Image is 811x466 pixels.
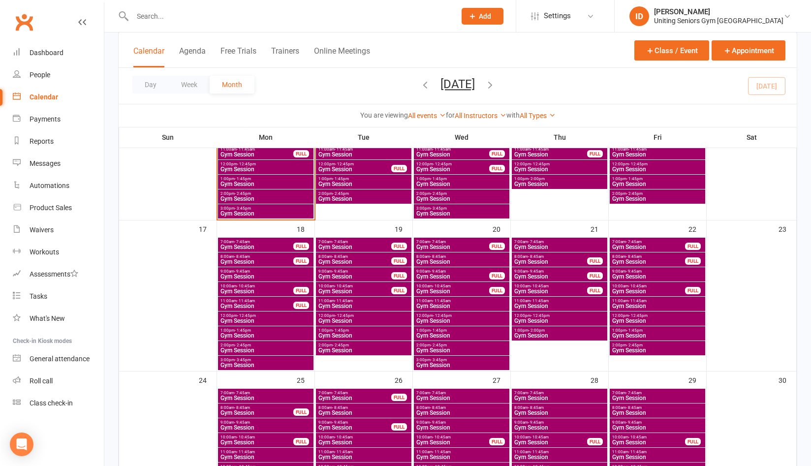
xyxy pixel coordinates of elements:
[13,130,104,153] a: Reports
[514,259,588,265] span: Gym Session
[416,162,490,166] span: 12:00pm
[220,147,294,152] span: 11:00am
[779,372,796,388] div: 30
[514,162,605,166] span: 12:00pm
[335,147,353,152] span: - 11:45am
[332,391,348,395] span: - 7:45am
[654,7,783,16] div: [PERSON_NAME]
[612,274,703,280] span: Gym Session
[30,399,73,407] div: Class check-in
[30,159,61,167] div: Messages
[626,391,642,395] span: - 7:45am
[119,127,217,148] th: Sun
[220,166,312,172] span: Gym Session
[13,348,104,370] a: General attendance kiosk mode
[30,270,78,278] div: Assessments
[489,165,505,172] div: FULL
[685,257,701,265] div: FULL
[318,395,392,401] span: Gym Session
[13,308,104,330] a: What's New
[391,394,407,401] div: FULL
[612,147,703,152] span: 11:00am
[220,191,312,196] span: 2:00pm
[433,313,452,318] span: - 12:45pm
[335,284,353,288] span: - 10:45am
[335,313,354,318] span: - 12:45pm
[514,166,605,172] span: Gym Session
[520,112,556,120] a: All Types
[13,392,104,414] a: Class kiosk mode
[220,196,312,202] span: Gym Session
[416,240,490,244] span: 7:00am
[416,303,507,309] span: Gym Session
[514,299,605,303] span: 11:00am
[30,314,65,322] div: What's New
[220,288,294,294] span: Gym Session
[629,313,648,318] span: - 12:45pm
[199,372,217,388] div: 24
[416,318,507,324] span: Gym Session
[293,257,309,265] div: FULL
[318,191,409,196] span: 2:00pm
[514,333,605,339] span: Gym Session
[462,8,503,25] button: Add
[30,137,54,145] div: Reports
[315,127,413,148] th: Tue
[514,181,605,187] span: Gym Session
[530,147,549,152] span: - 11:45am
[514,288,588,294] span: Gym Session
[220,244,294,250] span: Gym Session
[431,206,447,211] span: - 3:45pm
[626,343,643,347] span: - 2:45pm
[416,347,507,353] span: Gym Session
[416,313,507,318] span: 12:00pm
[220,333,312,339] span: Gym Session
[416,191,507,196] span: 2:00pm
[30,49,63,57] div: Dashboard
[318,147,409,152] span: 11:00am
[416,196,507,202] span: Gym Session
[626,269,642,274] span: - 9:45am
[612,162,703,166] span: 12:00pm
[416,299,507,303] span: 11:00am
[13,64,104,86] a: People
[431,328,447,333] span: - 1:45pm
[489,243,505,250] div: FULL
[220,391,312,395] span: 7:00am
[220,211,312,217] span: Gym Session
[440,77,475,91] button: [DATE]
[514,244,605,250] span: Gym Session
[333,177,349,181] span: - 1:45pm
[612,391,703,395] span: 7:00am
[416,244,490,250] span: Gym Session
[634,40,709,61] button: Class / Event
[12,10,36,34] a: Clubworx
[30,377,53,385] div: Roll call
[169,76,210,93] button: Week
[220,181,312,187] span: Gym Session
[416,288,490,294] span: Gym Session
[707,127,797,148] th: Sat
[430,240,446,244] span: - 7:45am
[318,284,392,288] span: 10:00am
[416,211,507,217] span: Gym Session
[531,162,550,166] span: - 12:45pm
[129,9,449,23] input: Search...
[612,240,686,244] span: 7:00am
[528,240,544,244] span: - 7:45am
[544,5,571,27] span: Settings
[628,284,647,288] span: - 10:45am
[234,240,250,244] span: - 7:45am
[416,152,490,157] span: Gym Session
[514,318,605,324] span: Gym Session
[235,191,251,196] span: - 2:45pm
[514,328,605,333] span: 1:00pm
[514,303,605,309] span: Gym Session
[514,391,605,395] span: 7:00am
[395,372,412,388] div: 26
[629,162,648,166] span: - 12:45pm
[220,362,312,368] span: Gym Session
[612,196,703,202] span: Gym Session
[13,175,104,197] a: Automations
[318,259,392,265] span: Gym Session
